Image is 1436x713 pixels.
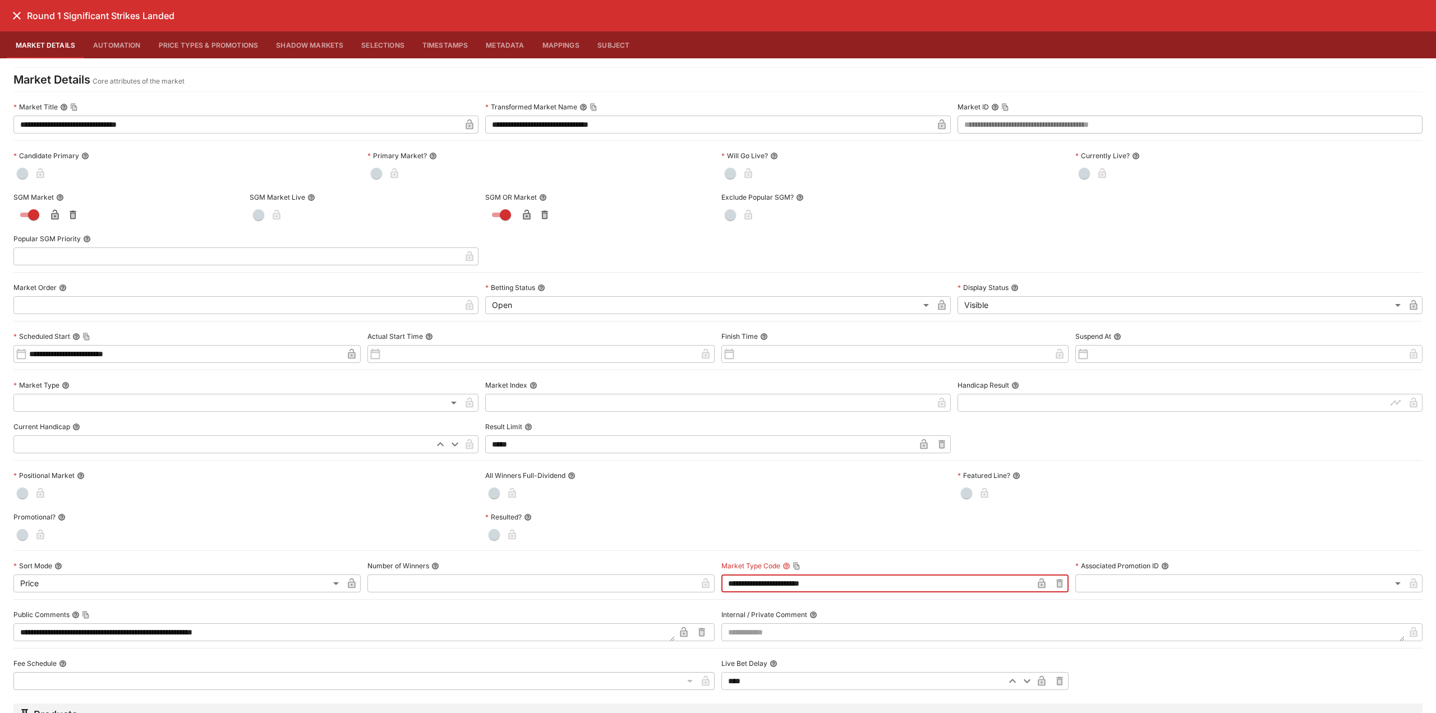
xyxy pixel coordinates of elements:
[783,562,790,570] button: Market Type CodeCopy To Clipboard
[485,296,932,314] div: Open
[770,660,777,668] button: Live Bet Delay
[588,31,639,58] button: Subject
[770,152,778,160] button: Will Go Live?
[27,10,174,22] h6: Round 1 Significant Strikes Landed
[7,6,27,26] button: close
[590,103,597,111] button: Copy To Clipboard
[59,660,67,668] button: Fee Schedule
[7,31,84,58] button: Market Details
[352,31,413,58] button: Selections
[485,283,535,292] p: Betting Status
[793,562,800,570] button: Copy To Clipboard
[1012,472,1020,480] button: Featured Line?
[721,659,767,668] p: Live Bet Delay
[54,562,62,570] button: Sort Mode
[77,472,85,480] button: Positional Market
[485,471,565,480] p: All Winners Full-Dividend
[958,296,1405,314] div: Visible
[431,562,439,570] button: Number of Winners
[13,380,59,390] p: Market Type
[81,152,89,160] button: Candidate Primary
[530,381,537,389] button: Market Index
[796,194,804,201] button: Exclude Popular SGM?
[13,561,52,571] p: Sort Mode
[721,561,780,571] p: Market Type Code
[13,192,54,202] p: SGM Market
[958,471,1010,480] p: Featured Line?
[82,333,90,341] button: Copy To Clipboard
[568,472,576,480] button: All Winners Full-Dividend
[267,31,352,58] button: Shadow Markets
[721,610,807,619] p: Internal / Private Comment
[524,423,532,431] button: Result Limit
[59,284,67,292] button: Market Order
[13,512,56,522] p: Promotional?
[425,333,433,341] button: Actual Start Time
[1075,151,1130,160] p: Currently Live?
[93,76,185,87] p: Core attributes of the market
[13,234,81,243] p: Popular SGM Priority
[1011,381,1019,389] button: Handicap Result
[367,151,427,160] p: Primary Market?
[413,31,477,58] button: Timestamps
[56,194,64,201] button: SGM Market
[958,283,1009,292] p: Display Status
[477,31,533,58] button: Metadata
[721,332,758,341] p: Finish Time
[485,512,522,522] p: Resulted?
[150,31,268,58] button: Price Types & Promotions
[429,152,437,160] button: Primary Market?
[721,151,768,160] p: Will Go Live?
[721,192,794,202] p: Exclude Popular SGM?
[13,102,58,112] p: Market Title
[1011,284,1019,292] button: Display Status
[533,31,588,58] button: Mappings
[539,194,547,201] button: SGM OR Market
[72,423,80,431] button: Current Handicap
[1001,103,1009,111] button: Copy To Clipboard
[13,471,75,480] p: Positional Market
[485,192,537,202] p: SGM OR Market
[524,513,532,521] button: Resulted?
[82,611,90,619] button: Copy To Clipboard
[1161,562,1169,570] button: Associated Promotion ID
[1075,332,1111,341] p: Suspend At
[58,513,66,521] button: Promotional?
[485,102,577,112] p: Transformed Market Name
[250,192,305,202] p: SGM Market Live
[537,284,545,292] button: Betting Status
[809,611,817,619] button: Internal / Private Comment
[1113,333,1121,341] button: Suspend At
[13,151,79,160] p: Candidate Primary
[13,574,343,592] div: Price
[13,332,70,341] p: Scheduled Start
[958,380,1009,390] p: Handicap Result
[83,235,91,243] button: Popular SGM Priority
[991,103,999,111] button: Market IDCopy To Clipboard
[13,659,57,668] p: Fee Schedule
[1075,561,1159,571] p: Associated Promotion ID
[307,194,315,201] button: SGM Market Live
[760,333,768,341] button: Finish Time
[60,103,68,111] button: Market TitleCopy To Clipboard
[1132,152,1140,160] button: Currently Live?
[958,102,989,112] p: Market ID
[84,31,150,58] button: Automation
[62,381,70,389] button: Market Type
[72,333,80,341] button: Scheduled StartCopy To Clipboard
[13,422,70,431] p: Current Handicap
[13,72,90,87] h4: Market Details
[579,103,587,111] button: Transformed Market NameCopy To Clipboard
[367,561,429,571] p: Number of Winners
[485,422,522,431] p: Result Limit
[367,332,423,341] p: Actual Start Time
[72,611,80,619] button: Public CommentsCopy To Clipboard
[13,610,70,619] p: Public Comments
[13,283,57,292] p: Market Order
[485,380,527,390] p: Market Index
[70,103,78,111] button: Copy To Clipboard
